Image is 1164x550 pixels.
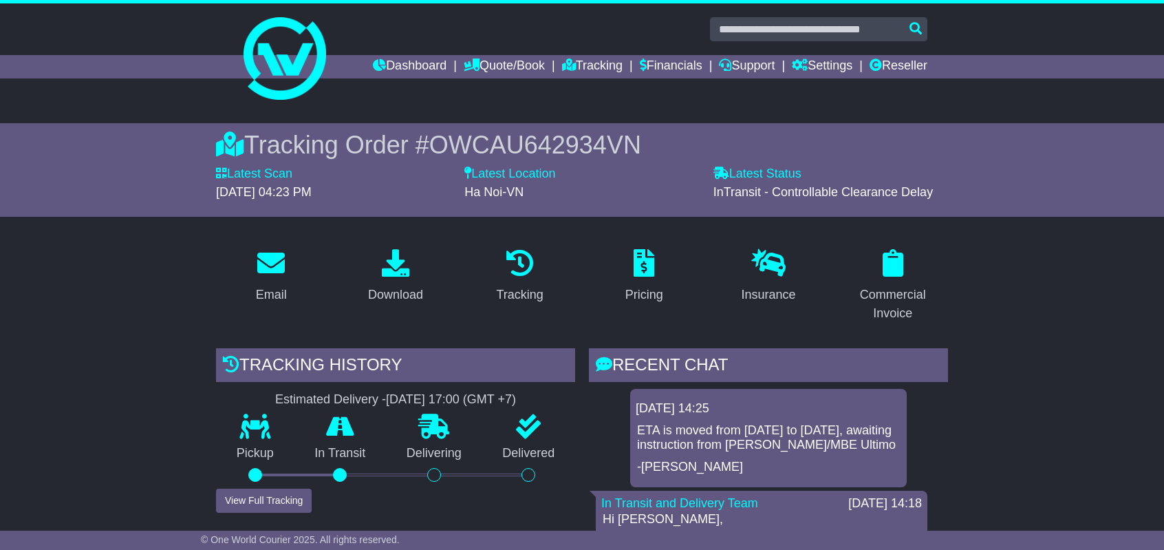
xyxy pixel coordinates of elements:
[870,55,927,78] a: Reseller
[482,446,576,461] p: Delivered
[256,286,287,304] div: Email
[741,286,795,304] div: Insurance
[603,512,920,527] p: Hi [PERSON_NAME],
[719,55,775,78] a: Support
[216,446,294,461] p: Pickup
[488,244,552,309] a: Tracking
[616,244,672,309] a: Pricing
[636,401,901,416] div: [DATE] 14:25
[637,423,900,453] p: ETA is moved from [DATE] to [DATE], awaiting instruction from [PERSON_NAME]/MBE Ultimo
[464,167,555,182] label: Latest Location
[601,496,758,510] a: In Transit and Delivery Team
[464,185,524,199] span: Ha Noi-VN
[713,185,933,199] span: InTransit - Controllable Clearance Delay
[247,244,296,309] a: Email
[216,167,292,182] label: Latest Scan
[846,286,939,323] div: Commercial Invoice
[216,185,312,199] span: [DATE] 04:23 PM
[792,55,852,78] a: Settings
[216,489,312,513] button: View Full Tracking
[640,55,702,78] a: Financials
[837,244,948,328] a: Commercial Invoice
[216,130,948,160] div: Tracking Order #
[464,55,545,78] a: Quote/Book
[625,286,663,304] div: Pricing
[386,392,516,408] div: [DATE] 17:00 (GMT +7)
[294,446,387,461] p: In Transit
[637,460,900,475] p: -[PERSON_NAME]
[713,167,801,182] label: Latest Status
[359,244,432,309] a: Download
[497,286,543,304] div: Tracking
[562,55,623,78] a: Tracking
[201,534,400,545] span: © One World Courier 2025. All rights reserved.
[386,446,482,461] p: Delivering
[216,392,575,408] div: Estimated Delivery -
[373,55,446,78] a: Dashboard
[368,286,423,304] div: Download
[848,496,922,511] div: [DATE] 14:18
[216,348,575,385] div: Tracking history
[429,131,641,159] span: OWCAU642934VN
[732,244,804,309] a: Insurance
[589,348,948,385] div: RECENT CHAT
